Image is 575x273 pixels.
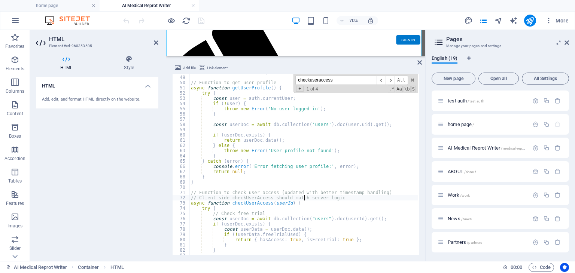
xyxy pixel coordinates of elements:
i: Publish [526,16,534,25]
div: Settings [532,215,539,222]
p: Features [6,200,24,206]
span: Click to open page [448,192,470,198]
img: Editor Logo [43,16,99,25]
div: 80 [173,237,190,242]
span: /about [464,170,476,174]
button: pages [479,16,488,25]
div: Duplicate [543,192,550,198]
button: Usercentrics [560,263,569,272]
p: Columns [6,88,24,94]
div: 67 [173,169,190,174]
span: ​ [386,76,395,85]
button: design [464,16,473,25]
div: AI Medical Reprot Writer/medical-report [445,145,529,150]
span: All Settings [525,76,566,81]
div: 83 [173,253,190,258]
p: Favorites [5,43,24,49]
i: Pages (Ctrl+Alt+S) [479,16,488,25]
div: 71 [173,190,190,195]
span: /news [461,217,472,221]
button: Open all [478,73,519,85]
div: 81 [173,242,190,248]
div: Settings [532,239,539,245]
span: : [516,264,517,270]
span: Open all [482,76,515,81]
div: 69 [173,180,190,185]
div: 82 [173,248,190,253]
div: 64 [173,153,190,159]
button: reload [182,16,191,25]
div: 75 [173,211,190,216]
span: /test-auth [468,99,484,103]
i: Design (Ctrl+Alt+Y) [464,16,473,25]
h4: Style [100,55,158,71]
span: RegExp Search [388,86,395,92]
div: 60 [173,132,190,138]
span: Click to open page [448,239,482,245]
span: Link element [207,64,228,73]
div: Settings [532,145,539,151]
div: 72 [173,195,190,200]
button: Add file [174,64,197,73]
div: 56 [173,111,190,117]
div: Settings [532,192,539,198]
span: Click to select. Double-click to edit [110,263,124,272]
button: Click here to leave preview mode and continue editing [167,16,176,25]
button: Link element [198,64,229,73]
div: Remove [554,215,561,222]
div: Work/work [445,193,529,197]
span: New page [435,76,472,81]
button: Code [529,263,554,272]
div: Partners/partners [445,240,529,245]
span: English (19) [432,54,457,64]
span: Search In Selection [411,86,416,92]
button: New page [432,73,475,85]
div: ABOUT/about [445,169,529,174]
div: 59 [173,127,190,132]
div: 51 [173,85,190,91]
span: Click to open page [448,98,484,104]
h4: HTML [36,55,100,71]
span: Toggle Replace mode [296,86,303,92]
div: The startpage cannot be deleted [554,121,561,128]
div: News/news [445,216,529,221]
span: Click to open page [448,216,472,221]
span: /work [460,193,470,197]
span: Click to open page [448,169,476,174]
div: 55 [173,106,190,111]
div: 73 [173,200,190,206]
div: 76 [173,216,190,221]
div: 54 [173,101,190,106]
button: More [542,15,572,27]
div: 78 [173,227,190,232]
p: Elements [6,66,25,72]
div: Remove [554,192,561,198]
div: 70 [173,185,190,190]
span: / [472,123,474,127]
div: 61 [173,138,190,143]
button: text_generator [509,16,518,25]
i: On resize automatically adjust zoom level to fit chosen device. [367,17,374,24]
button: publish [524,15,536,27]
div: home page/ [445,122,529,127]
div: Duplicate [543,168,550,175]
div: 49 [173,75,190,80]
h3: Manage your pages and settings [446,43,554,49]
span: Whole Word Search [404,86,411,92]
h6: Session time [503,263,523,272]
div: test auth/test-auth [445,98,529,103]
h4: AI Medical Reprot Writer [100,1,199,10]
span: /partners [467,240,482,245]
p: Boxes [9,133,21,139]
div: Settings [532,121,539,128]
div: 50 [173,80,190,85]
p: Slider [9,245,21,251]
span: More [545,17,569,24]
p: Content [7,111,23,117]
div: Settings [532,168,539,175]
div: 58 [173,122,190,127]
p: Accordion [4,156,25,162]
div: 77 [173,221,190,227]
div: 52 [173,91,190,96]
span: Click to select. Double-click to edit [78,263,99,272]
